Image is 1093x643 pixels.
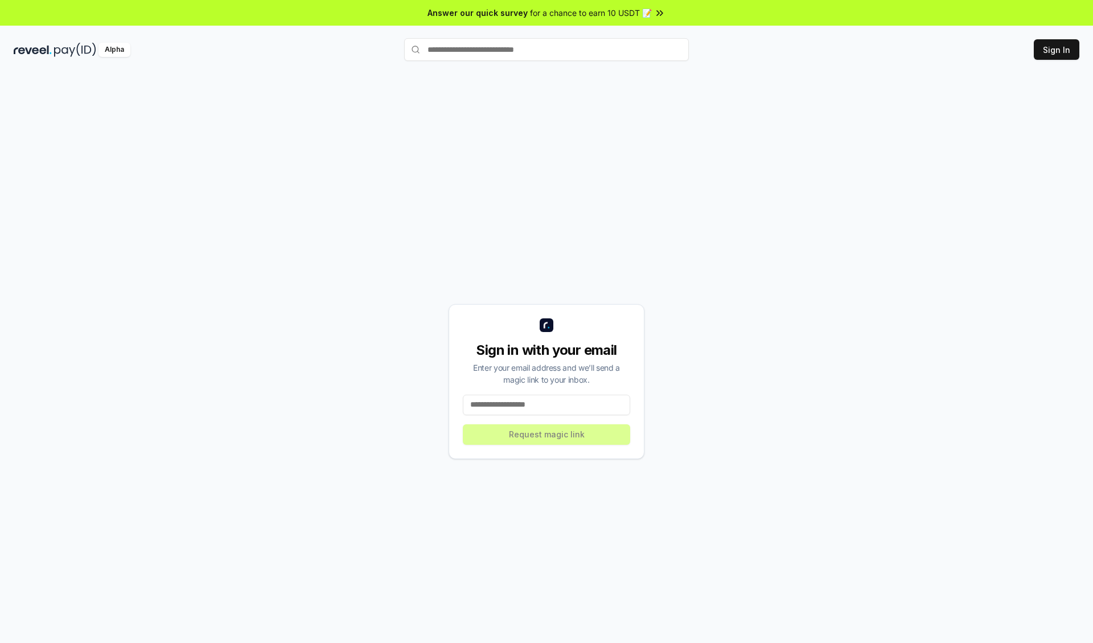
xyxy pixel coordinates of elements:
div: Enter your email address and we’ll send a magic link to your inbox. [463,362,630,386]
span: for a chance to earn 10 USDT 📝 [530,7,652,19]
div: Alpha [98,43,130,57]
img: reveel_dark [14,43,52,57]
button: Sign In [1034,39,1079,60]
img: logo_small [540,318,553,332]
img: pay_id [54,43,96,57]
span: Answer our quick survey [428,7,528,19]
div: Sign in with your email [463,341,630,359]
